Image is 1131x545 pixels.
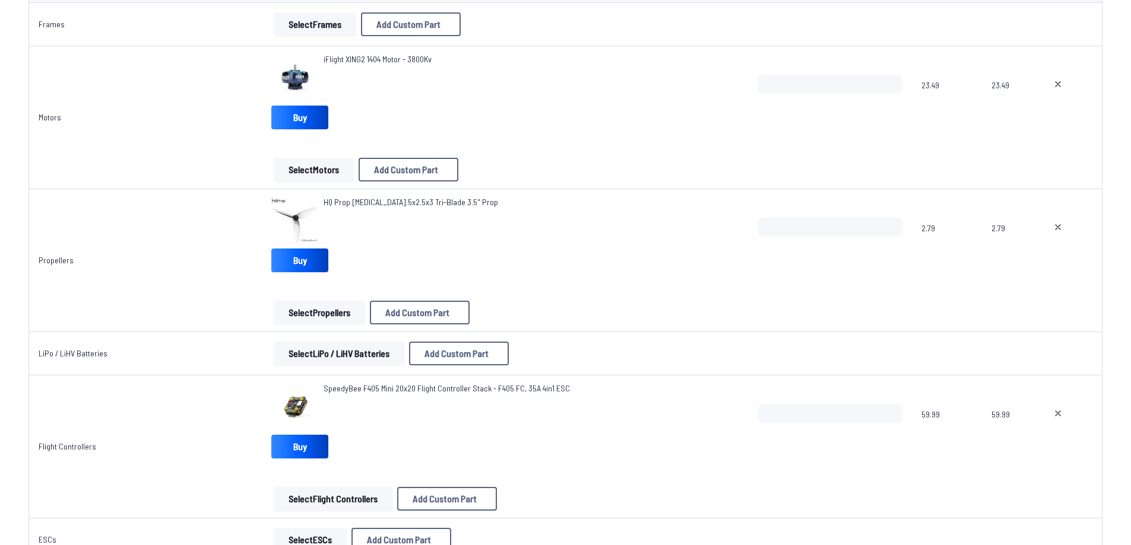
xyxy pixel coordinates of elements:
[991,218,1025,275] span: 2.79
[39,534,56,544] a: ESCs
[39,112,61,122] a: Motors
[385,308,449,317] span: Add Custom Part
[271,248,328,272] a: Buy
[271,301,368,324] a: SelectPropellers
[324,383,570,393] span: SpeedyBee F405 Mini 20x20 Flight Controller Stack - F405 FC, 35A 4in1 ESC
[271,158,356,181] a: SelectMotors
[274,342,404,365] button: SelectLiPo / LiHV Batteries
[370,301,470,324] button: Add Custom Part
[271,383,319,430] img: image
[39,19,65,29] a: Frames
[991,404,1025,461] span: 59.99
[274,12,356,36] button: SelectFrames
[324,53,432,65] a: iFlight XING2 1404 Motor - 3800Kv
[271,435,328,458] a: Buy
[367,535,431,544] span: Add Custom Part
[271,196,319,244] img: image
[271,106,328,129] a: Buy
[324,54,432,64] span: iFlight XING2 1404 Motor - 3800Kv
[271,342,407,365] a: SelectLiPo / LiHV Batteries
[324,383,570,394] a: SpeedyBee F405 Mini 20x20 Flight Controller Stack - F405 FC, 35A 4in1 ESC
[359,158,458,181] button: Add Custom Part
[374,165,438,174] span: Add Custom Part
[271,12,359,36] a: SelectFrames
[39,255,74,265] a: Propellers
[409,342,509,365] button: Add Custom Part
[397,487,497,511] button: Add Custom Part
[921,404,972,461] span: 59.99
[271,487,395,511] a: SelectFlight Controllers
[424,349,489,358] span: Add Custom Part
[921,75,972,132] span: 23.49
[361,12,461,36] button: Add Custom Part
[324,196,498,208] a: HQ Prop [MEDICAL_DATA].5x2.5x3 Tri-Blade 3.5" Prop
[324,197,498,207] span: HQ Prop [MEDICAL_DATA].5x2.5x3 Tri-Blade 3.5" Prop
[271,53,319,101] img: image
[376,20,441,29] span: Add Custom Part
[274,487,392,511] button: SelectFlight Controllers
[413,494,477,503] span: Add Custom Part
[921,218,972,275] span: 2.79
[39,348,107,358] a: LiPo / LiHV Batteries
[991,75,1025,132] span: 23.49
[274,158,354,181] button: SelectMotors
[39,441,96,451] a: Flight Controllers
[274,301,365,324] button: SelectPropellers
